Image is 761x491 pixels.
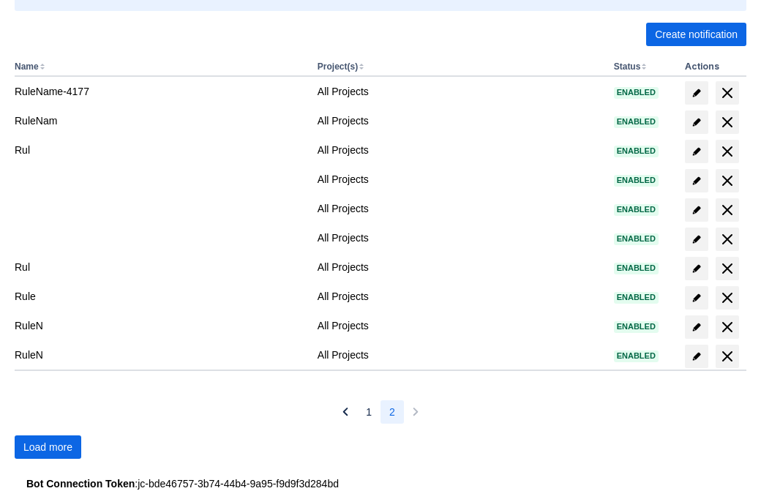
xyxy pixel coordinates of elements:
[380,400,404,424] button: Page 2
[318,143,602,157] div: All Projects
[614,206,659,214] span: Enabled
[15,289,306,304] div: Rule
[23,435,72,459] span: Load more
[614,147,659,155] span: Enabled
[15,348,306,362] div: RuleN
[404,400,427,424] button: Next
[719,143,736,160] span: delete
[719,260,736,277] span: delete
[318,113,602,128] div: All Projects
[614,61,641,72] button: Status
[614,352,659,360] span: Enabled
[719,289,736,307] span: delete
[318,289,602,304] div: All Projects
[614,235,659,243] span: Enabled
[691,263,702,274] span: edit
[614,89,659,97] span: Enabled
[15,260,306,274] div: Rul
[691,233,702,245] span: edit
[15,318,306,333] div: RuleN
[318,84,602,99] div: All Projects
[318,230,602,245] div: All Projects
[655,23,738,46] span: Create notification
[679,58,746,77] th: Actions
[15,143,306,157] div: Rul
[691,175,702,187] span: edit
[15,84,306,99] div: RuleName-4177
[318,61,358,72] button: Project(s)
[646,23,746,46] button: Create notification
[318,172,602,187] div: All Projects
[719,172,736,190] span: delete
[691,351,702,362] span: edit
[691,204,702,216] span: edit
[318,201,602,216] div: All Projects
[26,476,735,491] div: : jc-bde46757-3b74-44b4-9a95-f9d9f3d284bd
[719,318,736,336] span: delete
[691,116,702,128] span: edit
[614,293,659,301] span: Enabled
[318,318,602,333] div: All Projects
[719,230,736,248] span: delete
[691,321,702,333] span: edit
[614,323,659,331] span: Enabled
[614,176,659,184] span: Enabled
[357,400,380,424] button: Page 1
[318,260,602,274] div: All Projects
[15,435,81,459] button: Load more
[719,84,736,102] span: delete
[334,400,357,424] button: Previous
[15,61,39,72] button: Name
[691,87,702,99] span: edit
[691,292,702,304] span: edit
[389,400,395,424] span: 2
[719,113,736,131] span: delete
[15,113,306,128] div: RuleNam
[691,146,702,157] span: edit
[614,264,659,272] span: Enabled
[719,201,736,219] span: delete
[26,478,135,490] strong: Bot Connection Token
[334,400,427,424] nav: Pagination
[614,118,659,126] span: Enabled
[719,348,736,365] span: delete
[366,400,372,424] span: 1
[318,348,602,362] div: All Projects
